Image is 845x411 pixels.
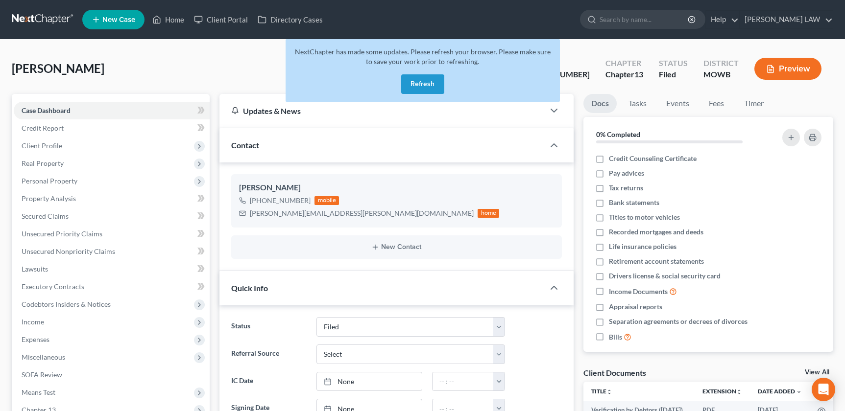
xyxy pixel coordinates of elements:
[609,242,676,251] span: Life insurance policies
[22,247,115,255] span: Unsecured Nonpriority Claims
[14,119,210,137] a: Credit Report
[250,208,474,218] div: [PERSON_NAME][EMAIL_ADDRESS][PERSON_NAME][DOMAIN_NAME]
[239,243,554,251] button: New Contact
[736,389,742,395] i: unfold_more
[231,283,268,293] span: Quick Info
[609,302,662,312] span: Appraisal reports
[22,265,48,273] span: Lawsuits
[583,367,646,378] div: Client Documents
[609,256,704,266] span: Retirement account statements
[478,209,499,218] div: home
[231,140,259,150] span: Contact
[22,141,62,150] span: Client Profile
[22,106,71,114] span: Case Dashboard
[703,69,739,80] div: MOWB
[22,300,111,308] span: Codebtors Insiders & Notices
[706,11,739,28] a: Help
[758,388,802,395] a: Date Added expand_more
[22,177,77,185] span: Personal Property
[22,159,64,167] span: Real Property
[591,388,612,395] a: Titleunfold_more
[22,335,49,343] span: Expenses
[22,388,55,396] span: Means Test
[253,11,328,28] a: Directory Cases
[433,372,494,391] input: -- : --
[609,168,644,178] span: Pay advices
[317,372,422,391] a: None
[22,318,44,326] span: Income
[295,47,551,66] span: NextChapter has made some updates. Please refresh your browser. Please make sure to save your wor...
[226,372,312,391] label: IC Date
[609,154,697,163] span: Credit Counseling Certificate
[14,207,210,225] a: Secured Claims
[805,369,829,376] a: View All
[600,10,689,28] input: Search by name...
[812,378,835,401] div: Open Intercom Messenger
[606,389,612,395] i: unfold_more
[14,243,210,260] a: Unsecured Nonpriority Claims
[239,182,554,194] div: [PERSON_NAME]
[14,278,210,296] a: Executory Contracts
[189,11,253,28] a: Client Portal
[796,389,802,395] i: expand_more
[22,370,62,379] span: SOFA Review
[609,271,721,281] span: Drivers license & social security card
[701,94,732,113] a: Fees
[14,225,210,243] a: Unsecured Priority Claims
[22,353,65,361] span: Miscellaneous
[22,229,102,238] span: Unsecured Priority Claims
[658,94,697,113] a: Events
[14,260,210,278] a: Lawsuits
[621,94,654,113] a: Tasks
[609,227,703,237] span: Recorded mortgages and deeds
[22,194,76,203] span: Property Analysis
[659,58,688,69] div: Status
[314,196,339,205] div: mobile
[609,317,748,326] span: Separation agreements or decrees of divorces
[22,282,84,291] span: Executory Contracts
[659,69,688,80] div: Filed
[703,58,739,69] div: District
[754,58,821,80] button: Preview
[231,106,532,116] div: Updates & News
[250,196,311,205] div: [PHONE_NUMBER]
[609,212,680,222] span: Titles to motor vehicles
[605,58,643,69] div: Chapter
[736,94,772,113] a: Timer
[596,130,640,138] strong: 0% Completed
[102,16,135,23] span: New Case
[609,332,622,342] span: Bills
[226,317,312,337] label: Status
[583,94,617,113] a: Docs
[609,198,659,207] span: Bank statements
[14,102,210,119] a: Case Dashboard
[147,11,189,28] a: Home
[22,212,69,220] span: Secured Claims
[702,388,742,395] a: Extensionunfold_more
[740,11,833,28] a: [PERSON_NAME] LAW
[22,124,64,132] span: Credit Report
[12,61,104,75] span: [PERSON_NAME]
[226,344,312,364] label: Referral Source
[14,366,210,384] a: SOFA Review
[609,287,668,297] span: Income Documents
[401,74,444,94] button: Refresh
[605,69,643,80] div: Chapter
[14,190,210,207] a: Property Analysis
[634,69,643,79] span: 13
[609,183,643,193] span: Tax returns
